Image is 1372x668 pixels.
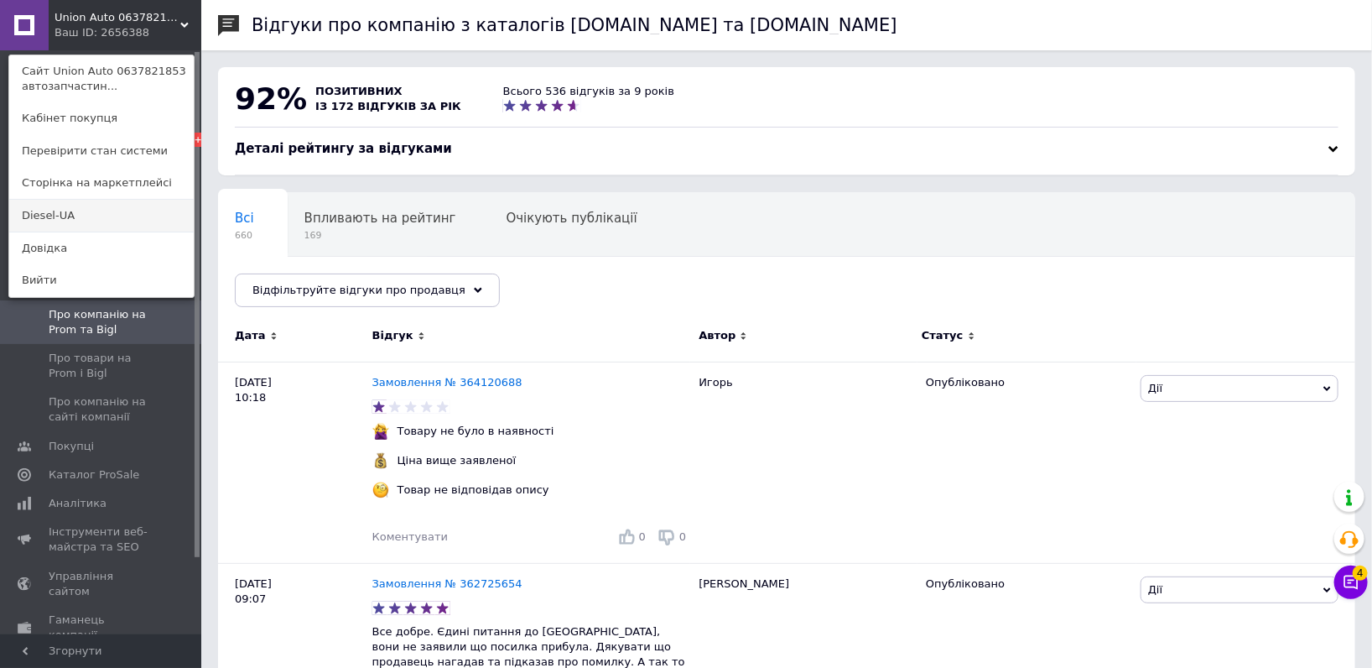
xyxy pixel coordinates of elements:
[49,307,155,337] span: Про компанію на Prom та Bigl
[639,530,646,543] span: 0
[218,257,439,321] div: Опубліковані без коментаря
[1353,566,1368,581] span: 4
[393,483,553,498] div: Товар не відповідав опису
[393,453,521,468] div: Ціна вище заявленої
[235,229,254,242] span: 660
[304,211,456,226] span: Впливають на рейтинг
[49,439,94,454] span: Покупці
[235,274,405,290] span: Опубліковані без комен...
[9,55,194,102] a: Сайт Union Аuto 0637821853 автозапчастин...
[49,351,155,381] span: Про товари на Prom і Bigl
[699,328,735,343] span: Автор
[9,167,194,199] a: Сторінка на маркетплейсі
[372,423,389,440] img: :woman-gesturing-no:
[304,229,456,242] span: 169
[9,264,194,296] a: Вийти
[49,569,155,599] span: Управління сайтом
[49,496,107,511] span: Аналітика
[9,200,194,232] a: Diesel-UA
[372,328,413,343] span: Відгук
[235,141,452,156] span: Деталі рейтингу за відгуками
[1334,566,1368,599] button: Чат з покупцем4
[1148,583,1162,596] span: Дії
[926,375,1128,390] div: Опубліковано
[315,100,461,112] span: із 172 відгуків за рік
[372,530,448,543] span: Коментувати
[252,15,897,35] h1: Відгуки про компанію з каталогів [DOMAIN_NAME] та [DOMAIN_NAME]
[922,328,964,343] span: Статус
[55,10,180,25] span: Union Аuto 0637821853 автозапчастини
[235,81,307,116] span: 92%
[49,524,155,555] span: Інструменти веб-майстра та SEO
[507,211,637,226] span: Очікують публікації
[315,85,403,97] span: позитивних
[372,452,389,469] img: :moneybag:
[679,530,686,543] span: 0
[49,613,155,643] span: Гаманець компанії
[9,135,194,167] a: Перевірити стан системи
[9,232,194,264] a: Довідка
[218,362,372,563] div: [DATE] 10:18
[372,577,522,590] a: Замовлення № 362725654
[690,362,917,563] div: Игорь
[235,211,254,226] span: Всі
[55,25,125,40] div: Ваш ID: 2656388
[9,102,194,134] a: Кабінет покупця
[372,376,522,389] a: Замовлення № 364120688
[372,530,448,545] div: Коментувати
[372,482,389,498] img: :face_with_monocle:
[49,394,155,425] span: Про компанію на сайті компанії
[252,284,465,296] span: Відфільтруйте відгуки про продавця
[393,424,559,439] div: Товару не було в наявності
[49,467,139,483] span: Каталог ProSale
[926,577,1128,592] div: Опубліковано
[235,140,1338,158] div: Деталі рейтингу за відгуками
[235,328,266,343] span: Дата
[1148,382,1162,394] span: Дії
[503,84,674,99] div: Всього 536 відгуків за 9 років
